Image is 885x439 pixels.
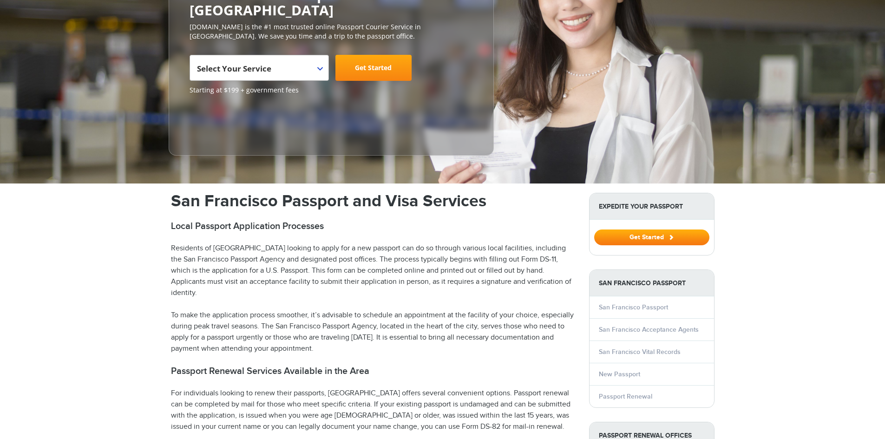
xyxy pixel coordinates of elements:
[171,366,575,377] h2: Passport Renewal Services Available in the Area
[197,59,319,85] span: Select Your Service
[594,233,709,241] a: Get Started
[171,221,575,232] h2: Local Passport Application Processes
[594,229,709,245] button: Get Started
[190,55,329,81] span: Select Your Service
[171,310,575,354] p: To make the application process smoother, it’s advisable to schedule an appointment at the facili...
[599,393,652,400] a: Passport Renewal
[599,326,699,334] a: San Francisco Acceptance Agents
[599,348,681,356] a: San Francisco Vital Records
[190,85,473,95] span: Starting at $199 + government fees
[599,303,668,311] a: San Francisco Passport
[171,388,575,432] p: For individuals looking to renew their passports, [GEOGRAPHIC_DATA] offers several convenient opt...
[197,63,271,74] span: Select Your Service
[171,243,575,299] p: Residents of [GEOGRAPHIC_DATA] looking to apply for a new passport can do so through various loca...
[190,22,473,41] p: [DOMAIN_NAME] is the #1 most trusted online Passport Courier Service in [GEOGRAPHIC_DATA]. We sav...
[590,193,714,220] strong: Expedite Your Passport
[190,99,259,146] iframe: Customer reviews powered by Trustpilot
[335,55,412,81] a: Get Started
[590,270,714,296] strong: San Francisco Passport
[599,370,640,378] a: New Passport
[171,193,575,210] h1: San Francisco Passport and Visa Services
